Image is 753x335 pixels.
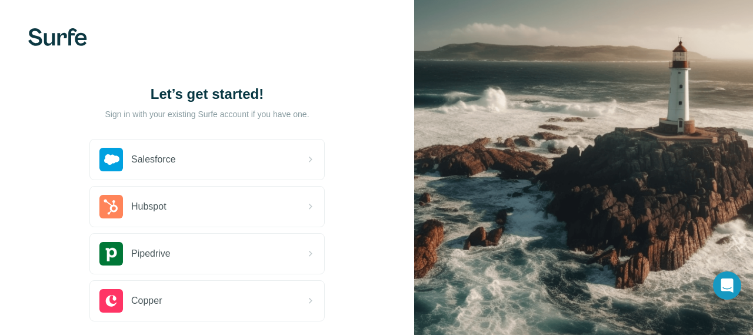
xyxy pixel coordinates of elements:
img: pipedrive's logo [99,242,123,266]
span: Copper [131,294,162,308]
span: Pipedrive [131,247,171,261]
img: copper's logo [99,289,123,313]
p: Sign in with your existing Surfe account if you have one. [105,108,309,120]
img: Surfe's logo [28,28,87,46]
h1: Let’s get started! [89,85,325,104]
span: Salesforce [131,152,176,167]
img: hubspot's logo [99,195,123,218]
img: salesforce's logo [99,148,123,171]
div: Open Intercom Messenger [713,271,741,300]
span: Hubspot [131,200,166,214]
